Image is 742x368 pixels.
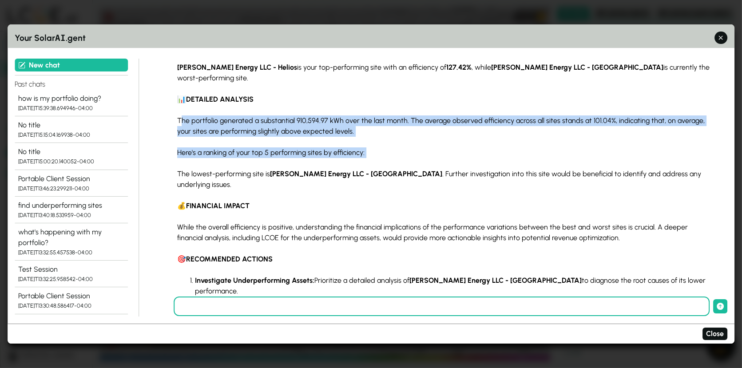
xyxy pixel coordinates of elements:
[186,202,250,210] strong: FINANCIAL IMPACT
[491,63,663,71] strong: [PERSON_NAME] Energy LLC - [GEOGRAPHIC_DATA]
[177,201,714,211] p: 💰
[18,264,124,275] div: Test Session
[18,291,124,301] div: Portable Client Session
[177,94,714,105] p: 📊
[195,276,314,285] strong: Investigate Underperforming Assets:
[18,120,124,131] div: No title
[177,254,714,265] p: 🎯
[18,301,124,310] div: [DATE]T13:30:48.586417-04:00
[409,276,582,285] strong: [PERSON_NAME] Energy LLC - [GEOGRAPHIC_DATA]
[15,143,128,170] button: No title [DATE]T15:00:20.140052-04:00
[186,255,273,263] strong: RECOMMENDED ACTIONS
[18,174,124,184] div: Portable Client Session
[702,328,727,340] button: Close
[18,158,124,166] div: [DATE]T15:00:20.140052-04:00
[15,287,128,314] button: Portable Client Session [DATE]T13:30:48.586417-04:00
[15,75,128,90] h4: Past chats
[15,261,128,287] button: Test Session [DATE]T13:32:25.958542-04:00
[195,275,714,297] li: Prioritize a detailed analysis of to diagnose the root causes of its lower performance.
[15,116,128,143] button: No title [DATE]T15:15:04.169938-04:00
[15,197,128,223] button: find underperforming sites [DATE]T13:40:18.533959-04:00
[18,93,124,104] div: how is my portfolio doing?
[15,223,128,261] button: what's happening with my portfolio? [DATE]T13:32:55.457538-04:00
[18,248,124,257] div: [DATE]T13:32:55.457538-04:00
[18,200,124,211] div: find underperforming sites
[15,170,128,197] button: Portable Client Session [DATE]T13:46:23.299211-04:00
[177,62,714,83] p: is your top-performing site with an efficiency of , while is currently the worst-performing site.
[18,147,124,158] div: No title
[55,32,66,44] span: AI
[177,169,714,190] p: The lowest-performing site is . Further investigation into this site would be beneficial to ident...
[177,147,714,158] p: Here's a ranking of your top 5 performing sites by efficiency:
[177,63,297,71] strong: [PERSON_NAME] Energy LLC - Helios
[15,90,128,116] button: how is my portfolio doing? [DATE]T15:39:38.694946-04:00
[177,222,714,243] p: While the overall efficiency is positive, understanding the financial implications of the perform...
[270,170,442,178] strong: [PERSON_NAME] Energy LLC - [GEOGRAPHIC_DATA]
[177,115,714,137] p: The portfolio generated a substantial 910,594.97 kWh over the last month. The average observed ef...
[18,184,124,193] div: [DATE]T13:46:23.299211-04:00
[18,131,124,139] div: [DATE]T15:15:04.169938-04:00
[15,32,728,45] h3: Your Solar .gent
[15,59,128,71] button: New chat
[18,275,124,283] div: [DATE]T13:32:25.958542-04:00
[18,104,124,112] div: [DATE]T15:39:38.694946-04:00
[186,95,254,103] strong: DETAILED ANALYSIS
[446,63,472,71] strong: 127.42%
[18,227,124,248] div: what's happening with my portfolio?
[18,211,124,219] div: [DATE]T13:40:18.533959-04:00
